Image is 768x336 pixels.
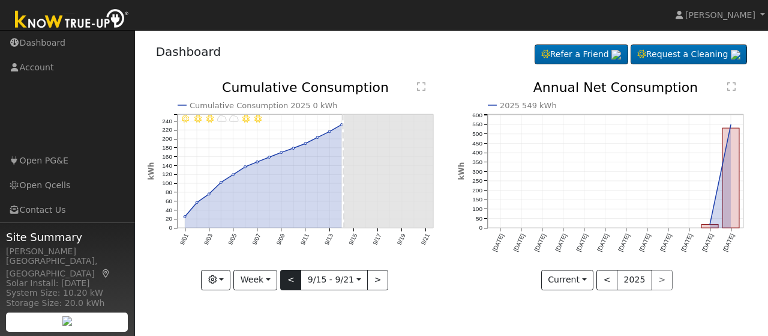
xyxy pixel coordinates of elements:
[299,233,310,246] text: 9/11
[535,44,628,65] a: Refer a Friend
[479,225,482,231] text: 0
[275,233,286,246] text: 9/09
[182,115,189,123] i: 9/01 - Clear
[722,233,736,252] text: [DATE]
[730,124,732,126] circle: onclick=""
[162,162,172,169] text: 140
[617,270,652,290] button: 2025
[222,80,389,95] text: Cumulative Consumption
[268,156,270,159] circle: onclick=""
[347,233,358,246] text: 9/15
[472,150,482,156] text: 400
[472,206,482,212] text: 100
[6,255,128,280] div: [GEOGRAPHIC_DATA], [GEOGRAPHIC_DATA]
[156,44,221,59] a: Dashboard
[208,193,210,195] circle: onclick=""
[233,270,277,290] button: Week
[500,101,557,110] text: 2025 549 kWh
[512,233,526,252] text: [DATE]
[162,171,172,178] text: 120
[242,115,250,123] i: 9/06 - Clear
[472,159,482,165] text: 350
[220,182,222,184] circle: onclick=""
[162,180,172,187] text: 100
[6,229,128,245] span: Site Summary
[292,147,295,150] circle: onclick=""
[147,162,155,180] text: kWh
[165,189,172,195] text: 80
[254,115,262,123] i: 9/07 - Clear
[472,112,482,118] text: 600
[6,245,128,258] div: [PERSON_NAME]
[491,233,505,252] text: [DATE]
[659,233,673,252] text: [DATE]
[280,270,301,290] button: <
[638,233,652,252] text: [DATE]
[727,82,736,91] text: 
[6,297,128,310] div: Storage Size: 20.0 kWh
[227,233,238,246] text: 9/05
[340,124,343,126] circle: onclick=""
[194,115,201,123] i: 9/02 - Clear
[472,177,482,184] text: 250
[323,233,334,246] text: 9/13
[472,187,482,194] text: 200
[165,207,172,213] text: 40
[190,101,338,110] text: Cumulative Consumption 2025 0 kWh
[709,224,712,226] circle: onclick=""
[251,233,262,246] text: 9/07
[229,115,239,123] i: 9/05 - MostlyCloudy
[417,82,425,91] text: 
[316,136,319,139] circle: onclick=""
[62,316,72,326] img: retrieve
[203,233,214,246] text: 9/03
[541,270,594,290] button: Current
[162,135,172,142] text: 200
[457,162,466,180] text: kWh
[476,215,483,222] text: 50
[196,201,198,204] circle: onclick=""
[617,233,631,252] text: [DATE]
[301,270,368,290] button: 9/15 - 9/21
[472,168,482,175] text: 300
[472,130,482,137] text: 500
[165,198,172,204] text: 60
[184,216,186,218] circle: onclick=""
[420,233,431,246] text: 9/21
[217,115,227,123] i: 9/04 - MostlyCloudy
[101,269,112,278] a: Map
[244,166,246,168] circle: onclick=""
[731,50,740,60] img: retrieve
[596,270,617,290] button: <
[206,115,213,123] i: 9/03 - Clear
[611,50,621,60] img: retrieve
[9,7,135,34] img: Know True-Up
[256,161,258,163] circle: onclick=""
[162,118,172,124] text: 240
[596,233,610,252] text: [DATE]
[367,270,388,290] button: >
[395,233,406,246] text: 9/19
[178,233,189,246] text: 9/01
[685,10,755,20] span: [PERSON_NAME]
[722,128,739,228] rect: onclick=""
[533,233,547,252] text: [DATE]
[169,225,172,231] text: 0
[371,233,382,246] text: 9/17
[472,140,482,147] text: 450
[6,287,128,299] div: System Size: 10.20 kW
[472,197,482,203] text: 150
[701,233,715,252] text: [DATE]
[162,153,172,160] text: 160
[680,233,694,252] text: [DATE]
[554,233,568,252] text: [DATE]
[575,233,589,252] text: [DATE]
[472,121,482,128] text: 550
[702,225,719,228] rect: onclick=""
[162,144,172,151] text: 180
[304,142,307,145] circle: onclick=""
[328,130,331,133] circle: onclick=""
[280,151,283,154] circle: onclick=""
[631,44,747,65] a: Request a Cleaning
[162,127,172,133] text: 220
